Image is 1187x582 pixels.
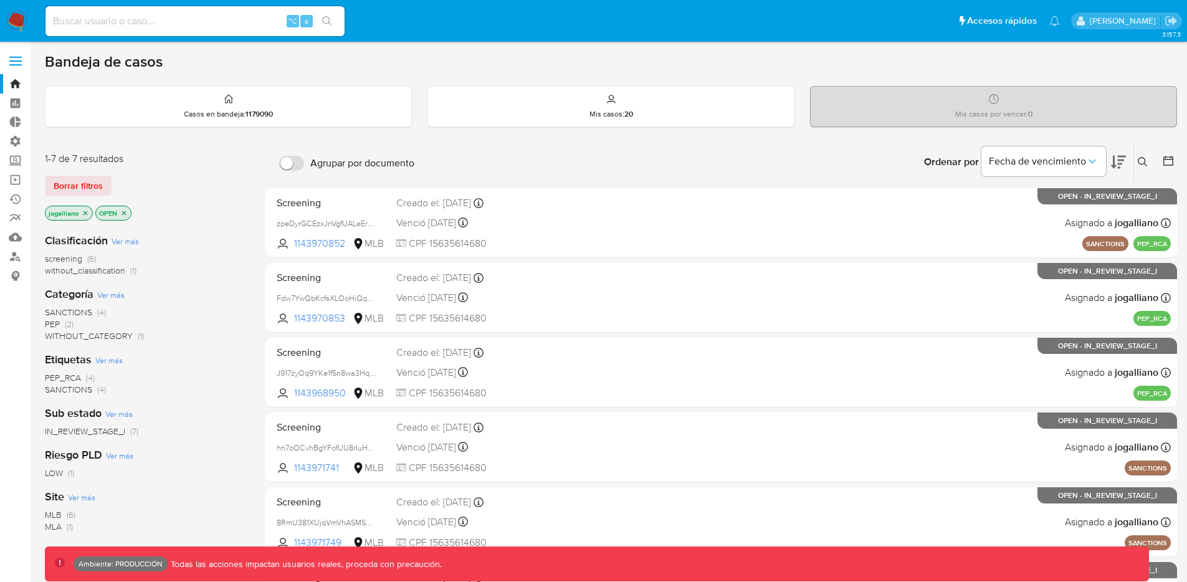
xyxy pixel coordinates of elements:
p: Todas las acciones impactan usuarios reales, proceda con precaución. [168,558,442,570]
button: search-icon [314,12,340,30]
a: Notificaciones [1049,16,1060,26]
p: joaquin.galliano@mercadolibre.com [1090,15,1160,27]
span: Accesos rápidos [967,14,1037,27]
span: ⌥ [288,15,297,27]
a: Salir [1165,14,1178,27]
p: Ambiente: PRODUCCIÓN [79,561,163,566]
span: s [305,15,308,27]
input: Buscar usuario o caso... [45,13,345,29]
